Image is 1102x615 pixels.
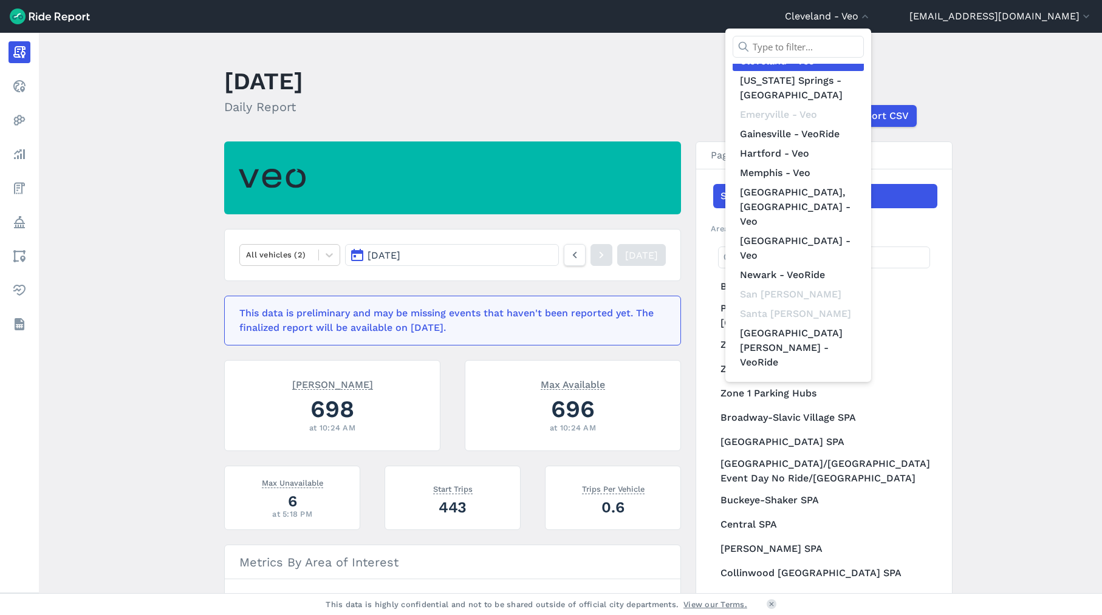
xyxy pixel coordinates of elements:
a: Newark - VeoRide [733,265,864,285]
input: Type to filter... [733,36,864,58]
a: Memphis - Veo [733,163,864,183]
a: Hartford - Veo [733,144,864,163]
a: [GEOGRAPHIC_DATA], [GEOGRAPHIC_DATA] - Veo [733,183,864,231]
a: Gainesville - VeoRide [733,124,864,144]
div: Emeryville - Veo [733,105,864,124]
a: [GEOGRAPHIC_DATA][PERSON_NAME] - VeoRide [733,324,864,372]
div: Santa [PERSON_NAME] [733,304,864,324]
a: Seattle - Veo [733,372,864,392]
a: [US_STATE] Springs - [GEOGRAPHIC_DATA] [733,71,864,105]
a: [GEOGRAPHIC_DATA] - Veo [733,231,864,265]
div: San [PERSON_NAME] [733,285,864,304]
